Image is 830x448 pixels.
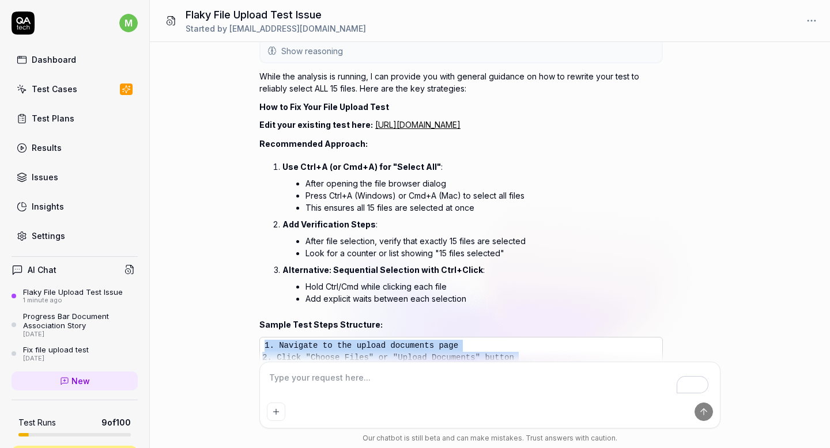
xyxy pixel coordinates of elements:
[32,171,58,183] div: Issues
[12,78,138,100] a: Test Cases
[12,371,138,390] a: New
[23,331,138,339] div: [DATE]
[18,417,56,428] h5: Test Runs
[267,369,713,398] textarea: To enrich screen reader interactions, please activate Accessibility in Grammarly extension settings
[32,83,77,95] div: Test Cases
[186,22,366,35] div: Started by
[23,297,123,305] div: 1 minute ago
[282,264,663,276] p: :
[305,189,663,202] li: Press Ctrl+A (Windows) or Cmd+A (Mac) to select all files
[186,7,366,22] h1: Flaky File Upload Test Issue
[282,265,483,275] strong: Alternative: Sequential Selection with Ctrl+Click
[32,142,62,154] div: Results
[23,287,123,297] div: Flaky File Upload Test Issue
[12,225,138,247] a: Settings
[259,101,663,113] h2: How to Fix Your File Upload Test
[259,433,720,443] div: Our chatbot is still beta and can make mistakes. Trust answers with caution.
[28,264,56,276] h4: AI Chat
[229,24,366,33] span: [EMAIL_ADDRESS][DOMAIN_NAME]
[32,54,76,66] div: Dashboard
[12,48,138,71] a: Dashboard
[281,45,343,57] span: Show reasoning
[12,312,138,338] a: Progress Bar Document Association Story[DATE]
[101,416,131,428] span: 9 of 100
[261,39,662,62] button: Show reasoning
[23,312,138,331] div: Progress Bar Document Association Story
[305,202,663,214] li: This ensures all 15 files are selected at once
[12,345,138,362] a: Fix file upload test[DATE]
[282,219,376,229] strong: Add Verification Steps
[375,120,461,130] a: [URL][DOMAIN_NAME]
[305,280,663,293] li: Hold Ctrl/Cmd while clicking each file
[282,218,663,230] p: :
[259,138,663,150] h3: Recommended Approach:
[305,293,663,305] li: Add explicit waits between each selection
[23,345,89,354] div: Fix file upload test
[71,375,90,387] span: New
[259,318,663,331] h3: Sample Test Steps Structure:
[12,166,138,188] a: Issues
[282,161,663,173] p: :
[32,112,74,124] div: Test Plans
[23,355,89,363] div: [DATE]
[305,177,663,189] li: After opening the file browser dialog
[119,14,138,32] span: m
[305,235,663,247] li: After file selection, verify that exactly 15 files are selected
[12,195,138,218] a: Insights
[32,230,65,242] div: Settings
[262,340,514,424] code: 1. Navigate to the upload documents page 2. Click "Choose Files" or "Upload Documents" button 3. ...
[12,136,138,159] a: Results
[305,247,663,259] li: Look for a counter or list showing "15 files selected"
[259,120,373,130] strong: Edit your existing test here:
[32,200,64,212] div: Insights
[119,12,138,35] button: m
[267,403,285,421] button: Add attachment
[12,107,138,130] a: Test Plans
[12,287,138,305] a: Flaky File Upload Test Issue1 minute ago
[259,70,663,94] p: While the analysis is running, I can provide you with general guidance on how to rewrite your tes...
[282,162,441,172] strong: Use Ctrl+A (or Cmd+A) for "Select All"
